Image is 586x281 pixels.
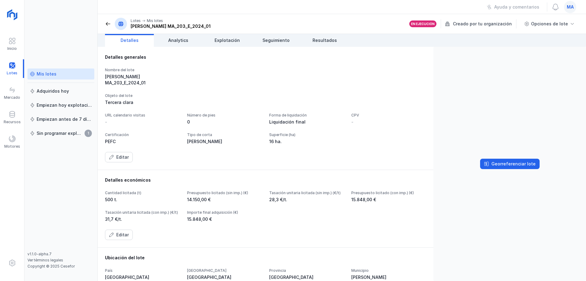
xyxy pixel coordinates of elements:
div: Tercera clara [105,99,426,105]
div: Adquiridos hoy [37,88,69,94]
div: Objeto del lote [105,93,426,98]
div: Liquidación final [269,119,344,125]
span: Analytics [168,37,188,43]
div: Georreferenciar lote [491,161,536,167]
a: Explotación [203,34,251,47]
div: Certificación [105,132,180,137]
div: 31,7 €/t. [105,216,180,222]
div: Superficie (ha) [269,132,344,137]
div: En ejecución [411,22,435,26]
div: Empiezan hoy explotación [37,102,92,108]
div: CPV [351,113,426,118]
div: Tasación unitaria licitada (con imp.) (€/t) [105,210,180,215]
a: Seguimiento [251,34,300,47]
button: Ayuda y comentarios [483,2,543,12]
div: Municipio [351,268,426,273]
div: [PERSON_NAME] [187,139,262,145]
div: Provincia [269,268,344,273]
a: Resultados [300,34,349,47]
span: Explotación [215,37,240,43]
div: - [105,119,107,125]
span: 1 [85,130,92,137]
div: Tasación unitaria licitada (sin imp.) (€/t) [269,190,344,195]
div: Sin programar explotación [37,130,83,136]
a: Analytics [154,34,203,47]
a: Sin programar explotación1 [27,128,94,139]
span: Resultados [313,37,337,43]
a: Ver términos legales [27,258,63,262]
div: Detalles económicos [105,177,426,183]
div: Número de pies [187,113,262,118]
div: v1.1.0-alpha.7 [27,252,94,257]
div: Nombre del lote [105,68,180,72]
div: [PERSON_NAME] [351,274,426,280]
img: logoRight.svg [5,7,20,22]
button: Editar [105,230,133,240]
div: Lotes [131,18,141,23]
div: Presupuesto licitado (con imp.) (€) [351,190,426,195]
div: Motores [4,144,20,149]
div: 14.150,00 € [187,197,262,203]
div: 16 ha. [269,139,344,145]
div: Forma de liquidación [269,113,344,118]
div: Inicio [7,46,17,51]
button: Editar [105,152,133,162]
div: Creado por tu organización [445,19,517,28]
span: ma [567,4,574,10]
div: [GEOGRAPHIC_DATA] [187,268,262,273]
div: Opciones de lote [531,21,568,27]
div: País [105,268,180,273]
a: Mis lotes [27,68,94,79]
div: 500 t. [105,197,180,203]
div: 15.848,00 € [187,216,262,222]
div: [PERSON_NAME] MA_203_E_2024_01 [105,74,180,86]
span: Detalles [121,37,139,43]
div: 0 [187,119,262,125]
div: 15.848,00 € [351,197,426,203]
div: Editar [116,232,129,238]
div: PEFC [105,139,180,145]
div: URL calendario visitas [105,113,180,118]
div: Mercado [4,95,20,100]
span: Seguimiento [262,37,290,43]
div: Ayuda y comentarios [494,4,539,10]
div: Cantidad licitada (t) [105,190,180,195]
div: Editar [116,154,129,160]
div: Tipo de corta [187,132,262,137]
div: Recursos [4,120,21,124]
div: 28,3 €/t. [269,197,344,203]
div: Importe final adquisición (€) [187,210,262,215]
div: [GEOGRAPHIC_DATA] [187,274,262,280]
a: Empiezan antes de 7 días [27,114,94,125]
button: Georreferenciar lote [480,159,540,169]
div: [GEOGRAPHIC_DATA] [105,274,180,280]
a: Detalles [105,34,154,47]
div: Empiezan antes de 7 días [37,116,92,122]
div: Ubicación del lote [105,255,426,261]
div: [PERSON_NAME] MA_203_E_2024_01 [131,23,211,29]
div: Detalles generales [105,54,426,60]
a: Empiezan hoy explotación [27,100,94,111]
div: Copyright © 2025 Cesefor [27,264,94,269]
div: - [351,119,353,125]
div: Mis lotes [37,71,56,77]
div: Presupuesto licitado (sin imp.) (€) [187,190,262,195]
a: Adquiridos hoy [27,86,94,97]
div: Mis lotes [147,18,163,23]
div: [GEOGRAPHIC_DATA] [269,274,344,280]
